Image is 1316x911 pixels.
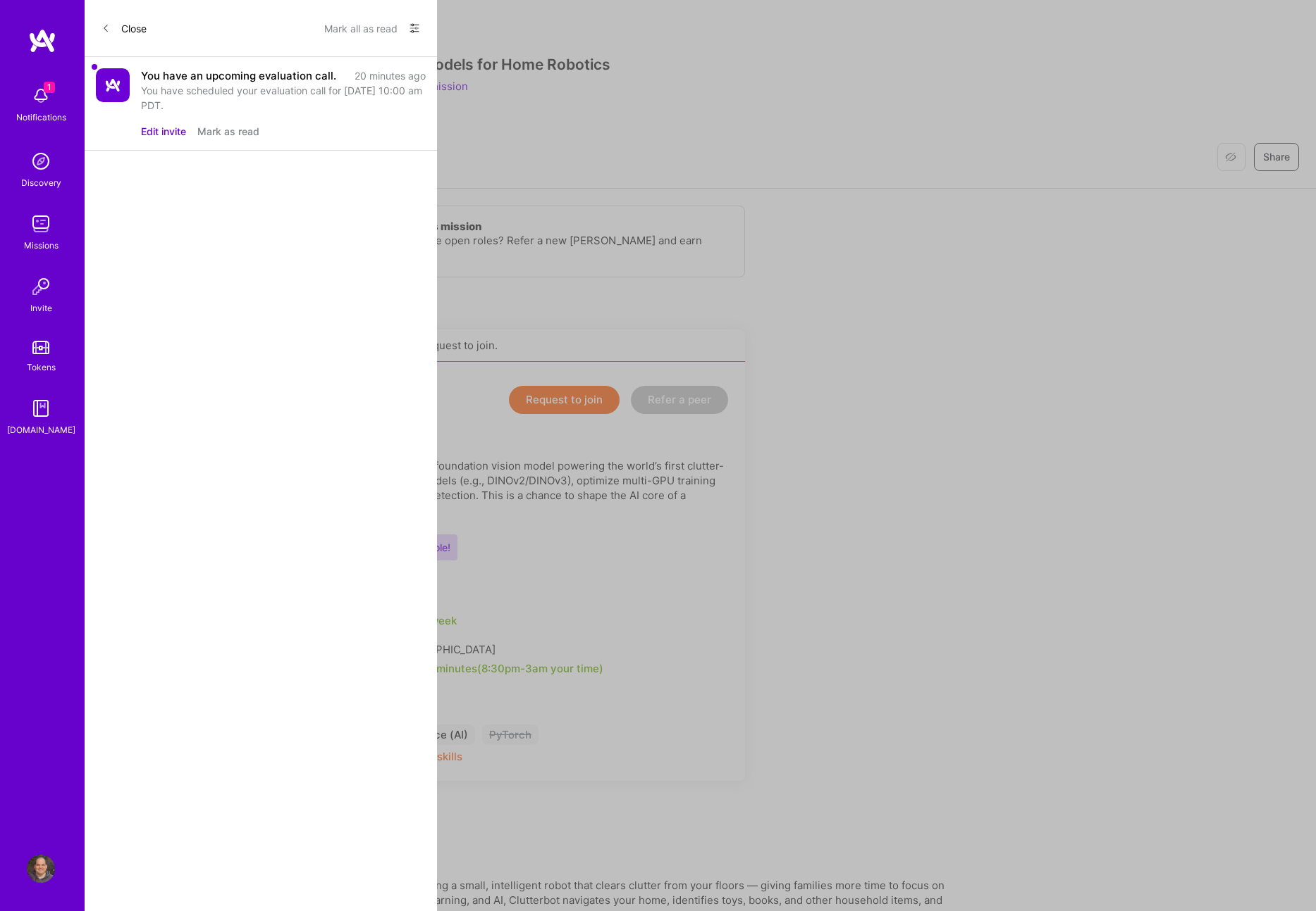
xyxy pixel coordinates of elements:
[141,68,336,83] div: You have an upcoming evaluation call.
[32,341,49,354] img: tokens
[27,394,55,422] img: guide book
[7,422,75,437] div: [DOMAIN_NAME]
[30,301,52,315] div: Invite
[27,210,55,238] img: teamwork
[27,855,55,883] img: User Avatar
[141,83,426,113] div: You have scheduled your evaluation call for [DATE] 10:00 am PDT.
[141,124,186,139] button: Edit invite
[23,855,59,883] a: User Avatar
[27,272,55,301] img: Invite
[21,175,61,190] div: Discovery
[27,360,56,375] div: Tokens
[355,68,426,83] div: 20 minutes ago
[96,68,130,102] img: Company Logo
[24,238,59,253] div: Missions
[102,17,147,39] button: Close
[197,124,259,139] button: Mark as read
[27,147,55,175] img: discovery
[324,17,398,39] button: Mark all as read
[28,28,56,54] img: logo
